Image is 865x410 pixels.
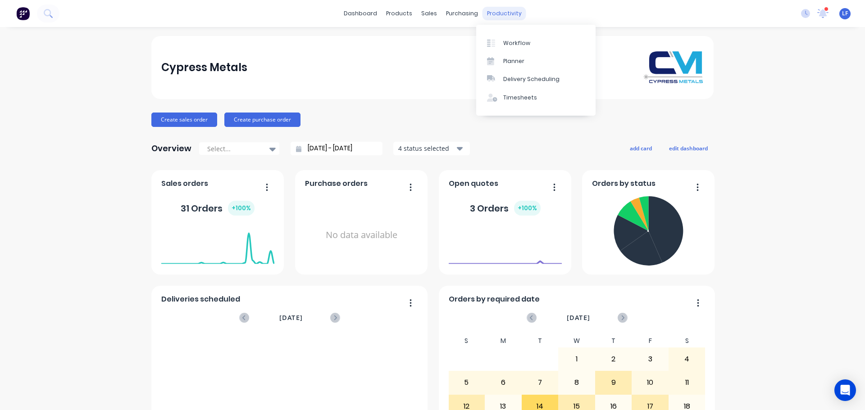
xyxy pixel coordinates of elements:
div: W [558,334,595,347]
div: Delivery Scheduling [503,75,560,83]
div: M [485,334,522,347]
div: 11 [669,371,705,394]
img: Cypress Metals [641,50,704,86]
div: 8 [559,371,595,394]
button: 4 status selected [393,142,470,155]
div: No data available [305,193,418,278]
div: + 100 % [514,201,541,216]
span: Orders by status [592,178,656,189]
span: [DATE] [279,313,303,323]
div: Planner [503,57,524,65]
div: 4 [669,348,705,370]
div: products [382,7,417,20]
div: 7 [522,371,558,394]
div: 31 Orders [181,201,255,216]
button: add card [624,142,658,154]
div: S [669,334,706,347]
a: dashboard [339,7,382,20]
div: Timesheets [503,94,537,102]
button: Create purchase order [224,113,300,127]
div: sales [417,7,442,20]
a: Planner [476,52,596,70]
button: Create sales order [151,113,217,127]
span: [DATE] [567,313,590,323]
a: Timesheets [476,89,596,107]
div: 5 [449,371,485,394]
div: Workflow [503,39,530,47]
div: purchasing [442,7,483,20]
span: Open quotes [449,178,498,189]
span: Purchase orders [305,178,368,189]
a: Workflow [476,34,596,52]
div: Cypress Metals [161,59,247,77]
div: 4 status selected [398,144,455,153]
div: + 100 % [228,201,255,216]
div: 6 [485,371,521,394]
span: LF [842,9,848,18]
div: 9 [596,371,632,394]
div: S [448,334,485,347]
div: 1 [559,348,595,370]
div: T [522,334,559,347]
div: 3 Orders [470,201,541,216]
div: 10 [632,371,668,394]
div: F [632,334,669,347]
div: 3 [632,348,668,370]
span: Sales orders [161,178,208,189]
img: Factory [16,7,30,20]
div: Overview [151,140,191,158]
button: edit dashboard [663,142,714,154]
div: Open Intercom Messenger [834,379,856,401]
a: Delivery Scheduling [476,70,596,88]
div: 2 [596,348,632,370]
div: T [595,334,632,347]
div: productivity [483,7,526,20]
